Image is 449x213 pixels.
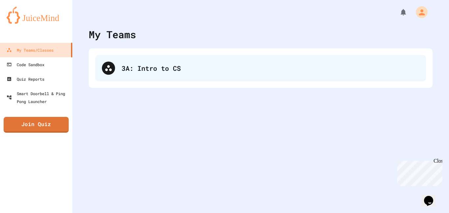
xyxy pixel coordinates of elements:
[7,90,70,105] div: Smart Doorbell & Ping Pong Launcher
[3,3,45,42] div: Chat with us now!Close
[387,7,409,18] div: My Notifications
[4,117,69,133] a: Join Quiz
[95,55,426,81] div: 3A: Intro to CS
[7,75,44,83] div: Quiz Reports
[409,5,429,20] div: My Account
[394,158,442,186] iframe: chat widget
[122,63,419,73] div: 3A: Intro to CS
[7,61,44,68] div: Code Sandbox
[421,187,442,206] iframe: chat widget
[7,46,54,54] div: My Teams/Classes
[89,27,136,42] div: My Teams
[7,7,66,24] img: logo-orange.svg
